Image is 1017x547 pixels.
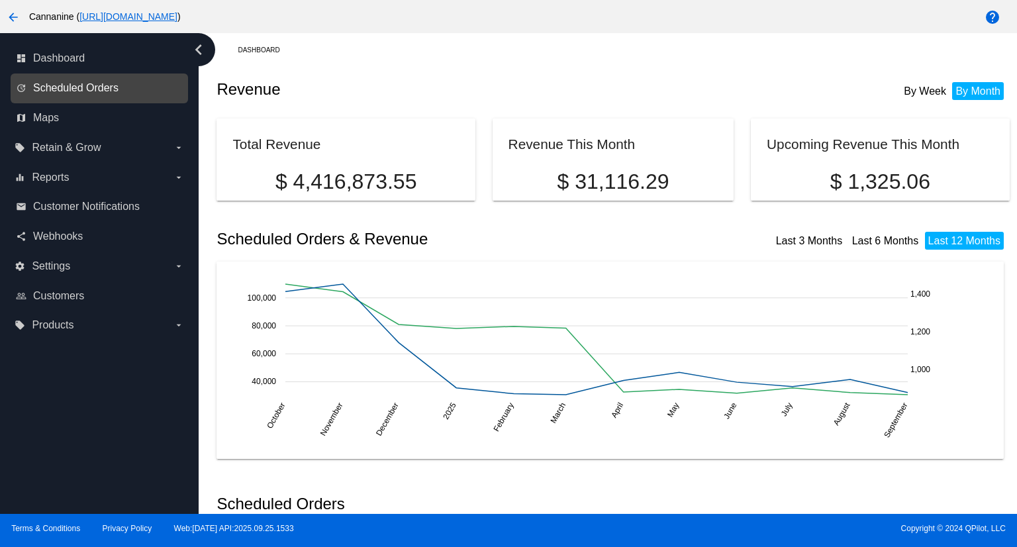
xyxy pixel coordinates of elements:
[32,319,73,331] span: Products
[173,172,184,183] i: arrow_drop_down
[767,136,959,152] h2: Upcoming Revenue This Month
[238,40,291,60] a: Dashboard
[16,285,184,307] a: people_outline Customers
[15,172,25,183] i: equalizer
[15,320,25,330] i: local_offer
[520,524,1006,533] span: Copyright © 2024 QPilot, LLC
[33,201,140,213] span: Customer Notifications
[188,39,209,60] i: chevron_left
[16,226,184,247] a: share Webhooks
[16,48,184,69] a: dashboard Dashboard
[32,172,69,183] span: Reports
[33,82,119,94] span: Scheduled Orders
[508,136,636,152] h2: Revenue This Month
[16,196,184,217] a: email Customer Notifications
[16,113,26,123] i: map
[252,349,277,358] text: 60,000
[16,291,26,301] i: people_outline
[217,230,613,248] h2: Scheduled Orders & Revenue
[549,401,568,424] text: March
[29,11,181,22] span: Cannanine ( )
[173,261,184,272] i: arrow_drop_down
[174,524,294,533] a: Web:[DATE] API:2025.09.25.1533
[985,9,1000,25] mat-icon: help
[318,401,345,437] text: November
[232,136,320,152] h2: Total Revenue
[11,524,80,533] a: Terms & Conditions
[232,170,459,194] p: $ 4,416,873.55
[15,142,25,153] i: local_offer
[248,293,277,302] text: 100,000
[610,401,626,419] text: April
[16,201,26,212] i: email
[33,290,84,302] span: Customers
[910,365,930,374] text: 1,000
[252,321,277,330] text: 80,000
[928,235,1000,246] a: Last 12 Months
[32,260,70,272] span: Settings
[952,82,1004,100] li: By Month
[722,401,739,421] text: June
[665,401,681,419] text: May
[173,320,184,330] i: arrow_drop_down
[15,261,25,272] i: settings
[832,401,852,427] text: August
[16,77,184,99] a: update Scheduled Orders
[883,401,910,439] text: September
[767,170,993,194] p: $ 1,325.06
[103,524,152,533] a: Privacy Policy
[910,327,930,336] text: 1,200
[779,401,795,417] text: July
[173,142,184,153] i: arrow_drop_down
[16,107,184,128] a: map Maps
[33,230,83,242] span: Webhooks
[492,401,516,433] text: February
[910,289,930,298] text: 1,400
[16,83,26,93] i: update
[776,235,843,246] a: Last 3 Months
[79,11,177,22] a: [URL][DOMAIN_NAME]
[508,170,718,194] p: $ 31,116.29
[217,80,613,99] h2: Revenue
[33,112,59,124] span: Maps
[852,235,919,246] a: Last 6 Months
[32,142,101,154] span: Retain & Grow
[900,82,949,100] li: By Week
[16,231,26,242] i: share
[442,401,459,421] text: 2025
[266,401,287,430] text: October
[16,53,26,64] i: dashboard
[33,52,85,64] span: Dashboard
[252,377,277,386] text: 40,000
[5,9,21,25] mat-icon: arrow_back
[374,401,401,437] text: December
[217,495,613,513] h2: Scheduled Orders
